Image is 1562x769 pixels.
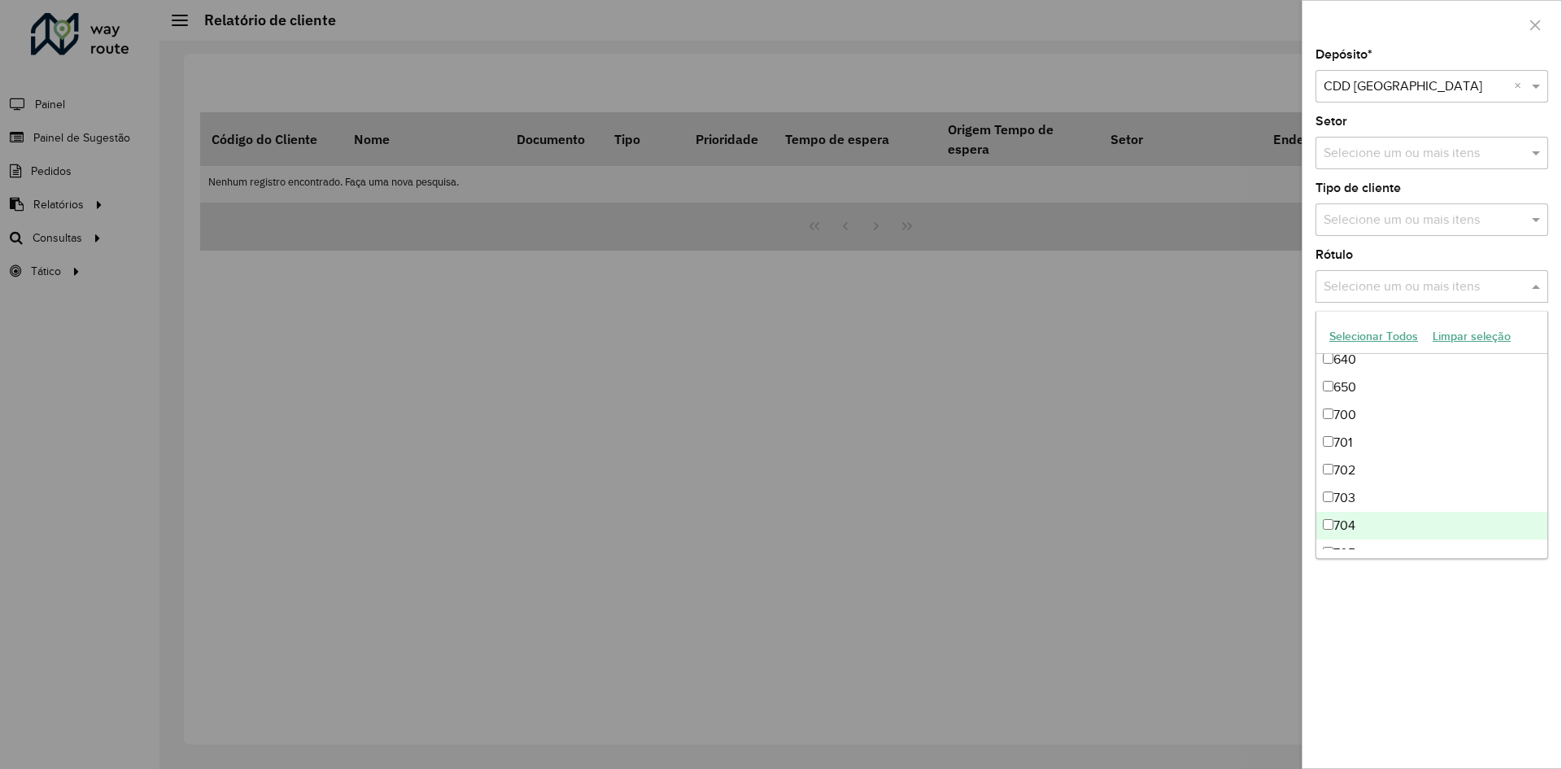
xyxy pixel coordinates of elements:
div: 650 [1316,374,1547,401]
ng-dropdown-panel: Options list [1315,311,1548,559]
div: 702 [1316,457,1547,484]
label: Tipo de cliente [1315,178,1401,198]
label: Setor [1315,111,1347,131]
label: Rótulo [1315,245,1353,264]
button: Selecionar Todos [1322,324,1425,349]
div: 703 [1316,484,1547,512]
button: Limpar seleção [1425,324,1518,349]
div: 640 [1316,346,1547,374]
span: Clear all [1514,76,1528,96]
div: 700 [1316,401,1547,429]
label: Depósito [1315,45,1372,64]
div: 701 [1316,429,1547,457]
div: 704 [1316,512,1547,540]
div: 705 [1316,540,1547,567]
